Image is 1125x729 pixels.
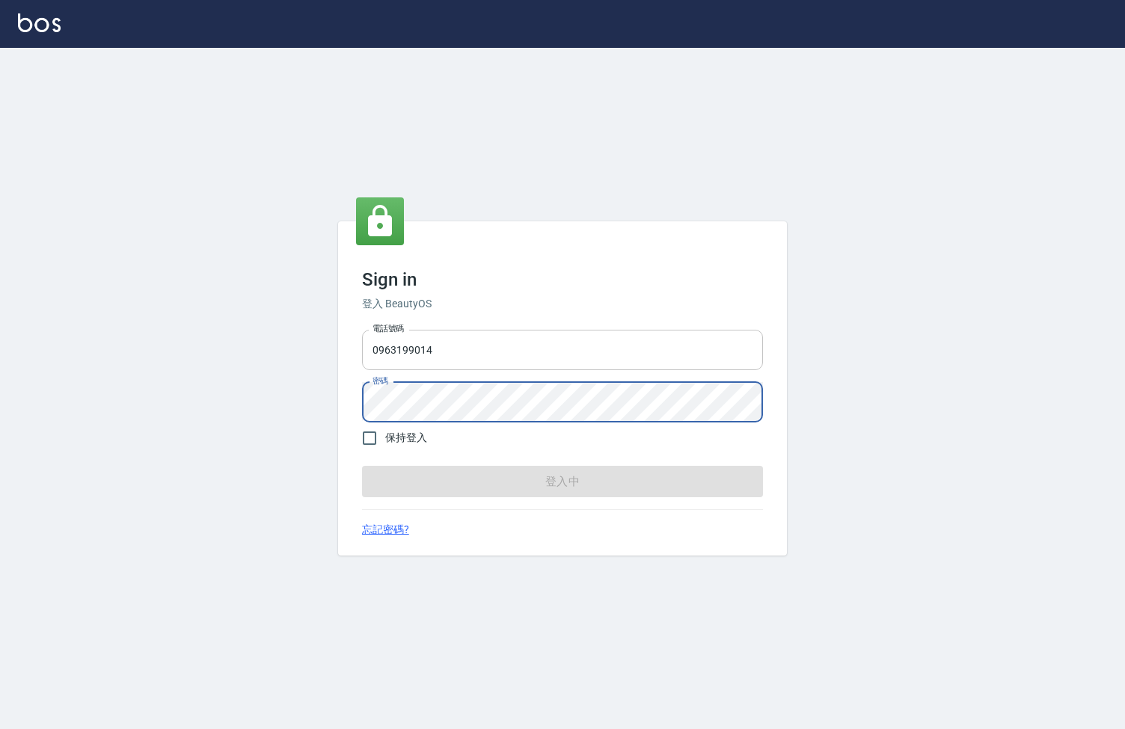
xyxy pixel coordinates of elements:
[373,323,404,334] label: 電話號碼
[385,430,427,446] span: 保持登入
[362,269,763,290] h3: Sign in
[18,13,61,32] img: Logo
[362,296,763,312] h6: 登入 BeautyOS
[373,375,388,387] label: 密碼
[362,522,409,538] a: 忘記密碼?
